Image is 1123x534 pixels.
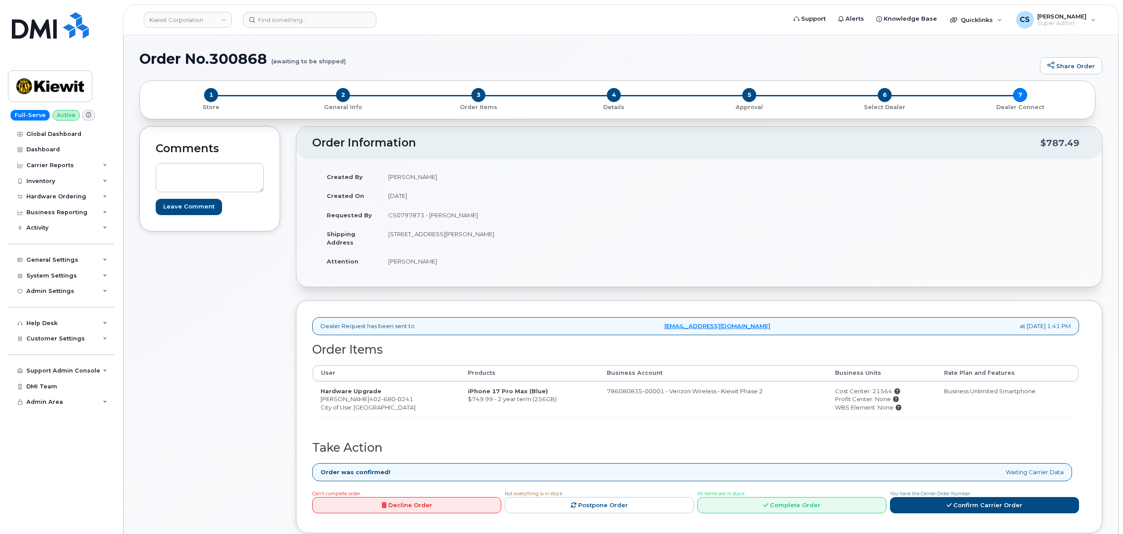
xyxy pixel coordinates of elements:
[1085,496,1116,527] iframe: Messenger Launcher
[312,441,1079,454] h2: Take Action
[321,468,390,476] strong: Order was confirmed!
[505,491,562,497] span: Not everything is in stock
[313,365,460,381] th: User
[327,173,363,180] strong: Created By
[380,186,693,205] td: [DATE]
[414,103,543,111] p: Order Items
[381,395,395,402] span: 680
[327,192,364,199] strong: Created On
[936,381,1079,417] td: Business Unlimited Smartphone
[664,322,770,330] a: [EMAIL_ADDRESS][DOMAIN_NAME]
[336,88,350,102] span: 2
[312,497,501,513] a: Decline Order
[1040,135,1079,151] div: $787.49
[312,137,1040,149] h2: Order Information
[878,88,892,102] span: 6
[313,381,460,417] td: [PERSON_NAME] City of Use: [GEOGRAPHIC_DATA]
[550,103,678,111] p: Details
[380,224,693,252] td: [STREET_ADDRESS][PERSON_NAME]
[471,88,485,102] span: 3
[890,497,1079,513] a: Confirm Carrier Order
[546,102,682,111] a: 4 Details
[327,258,358,265] strong: Attention
[275,102,411,111] a: 2 General Info
[835,387,928,395] div: Cost Center: 21564
[460,365,599,381] th: Products
[697,491,744,497] span: All Items are in stock
[835,395,928,403] div: Profit Center: None
[380,205,693,225] td: CS0797873 - [PERSON_NAME]
[411,102,546,111] a: 3 Order Items
[312,343,1079,356] h2: Order Items
[156,143,264,155] h2: Comments
[380,167,693,187] td: [PERSON_NAME]
[1040,57,1102,75] a: Share Order
[742,88,756,102] span: 5
[279,103,407,111] p: General Info
[150,103,272,111] p: Store
[607,88,621,102] span: 4
[395,395,413,402] span: 0241
[827,365,936,381] th: Business Units
[817,102,952,111] a: 6 Select Dealer
[327,230,355,246] strong: Shipping Address
[312,463,1072,481] div: Waiting Carrier Data
[312,317,1079,335] div: Dealer Request has been sent to at [DATE] 1:41 PM
[936,365,1079,381] th: Rate Plan and Features
[460,381,599,417] td: $749.99 - 2 year term (256GB)
[685,103,813,111] p: Approval
[505,497,694,513] a: Postpone Order
[312,491,360,497] span: Can't complete order
[139,51,1035,66] h1: Order No.300868
[156,199,222,215] input: Leave Comment
[599,381,827,417] td: 786080835-00001 - Verizon Wireless - Kiewit Phase 2
[321,388,381,395] strong: Hardware Upgrade
[820,103,949,111] p: Select Dealer
[204,88,218,102] span: 1
[468,388,548,395] strong: iPhone 17 Pro Max (Blue)
[835,403,928,412] div: WBS Element: None
[697,497,886,513] a: Complete Order
[327,212,372,219] strong: Requested By
[599,365,827,381] th: Business Account
[682,102,817,111] a: 5 Approval
[890,491,970,497] span: You have the Carrier Order Number
[380,252,693,271] td: [PERSON_NAME]
[271,51,346,65] small: (awaiting to be shipped)
[147,102,275,111] a: 1 Store
[369,395,413,402] span: 402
